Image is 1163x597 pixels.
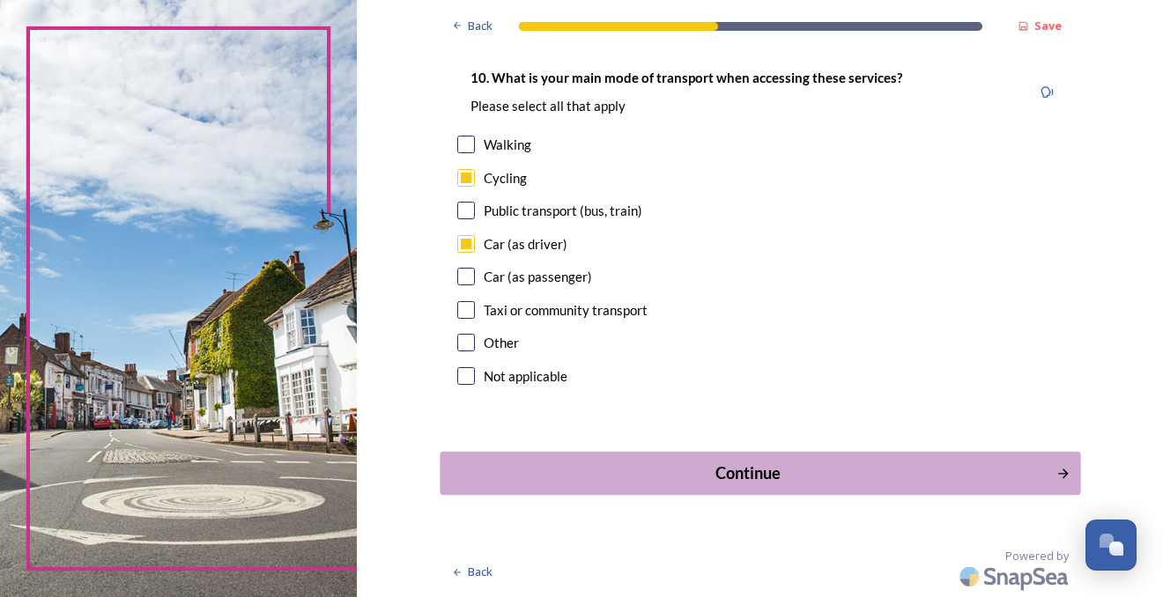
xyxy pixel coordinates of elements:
div: Other [484,333,519,353]
span: Powered by [1005,548,1069,564]
div: Taxi or community transport [484,300,648,321]
div: Car (as passenger) [484,267,592,287]
p: Please select all that apply [470,97,902,115]
div: Not applicable [484,366,567,387]
button: Open Chat [1085,520,1137,571]
button: Continue [440,452,1080,495]
span: Back [468,18,493,34]
div: Car (as driver) [484,234,567,254]
div: Continue [449,461,1046,485]
div: Cycling [484,168,527,188]
div: Public transport (bus, train) [484,201,642,221]
div: Walking [484,135,531,155]
span: Back [468,564,493,580]
strong: Save [1034,18,1062,33]
strong: 10. What is your main mode of transport when accessing these services? [470,70,902,85]
img: SnapSea Logo [954,556,1078,597]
